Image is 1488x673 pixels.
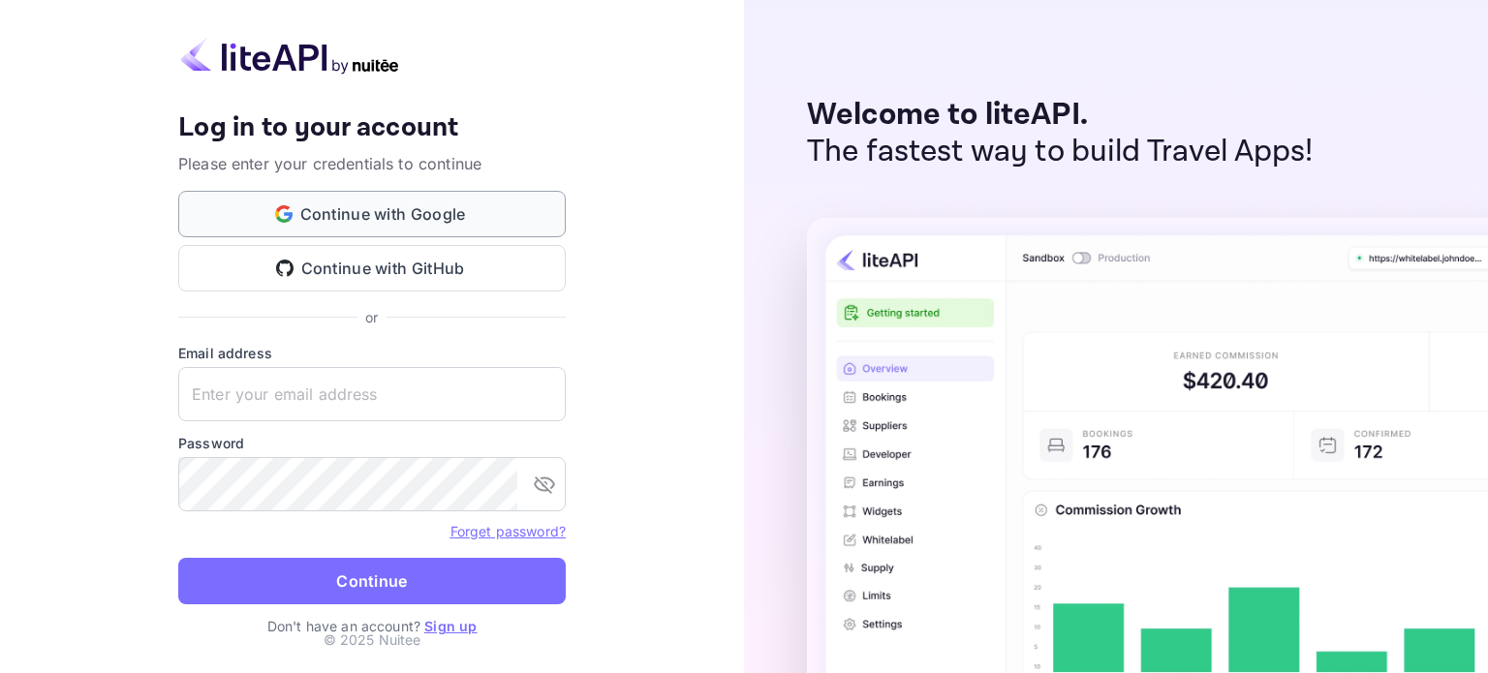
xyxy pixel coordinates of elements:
[178,558,566,604] button: Continue
[525,465,564,504] button: toggle password visibility
[807,134,1314,170] p: The fastest way to build Travel Apps!
[178,191,566,237] button: Continue with Google
[178,37,401,75] img: liteapi
[450,523,566,539] a: Forget password?
[178,616,566,636] p: Don't have an account?
[178,343,566,363] label: Email address
[178,152,566,175] p: Please enter your credentials to continue
[178,433,566,453] label: Password
[365,307,378,327] p: or
[807,97,1314,134] p: Welcome to liteAPI.
[178,245,566,291] button: Continue with GitHub
[324,629,421,650] p: © 2025 Nuitee
[424,618,477,634] a: Sign up
[450,521,566,540] a: Forget password?
[178,367,566,421] input: Enter your email address
[178,111,566,145] h4: Log in to your account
